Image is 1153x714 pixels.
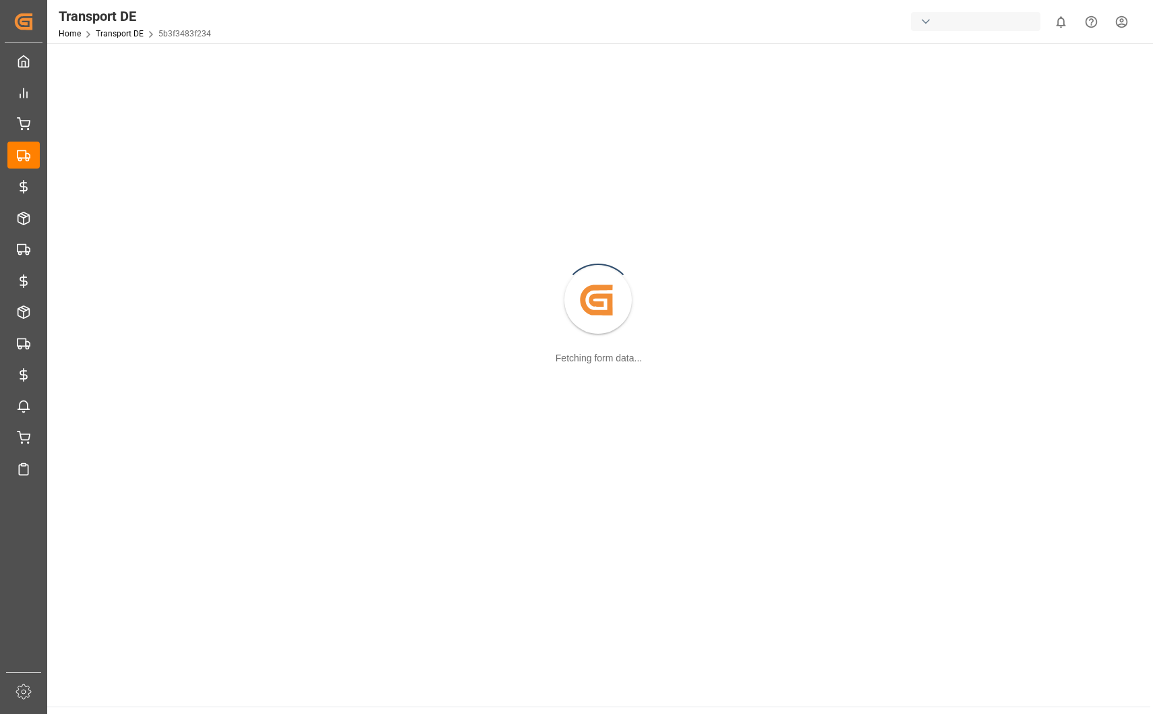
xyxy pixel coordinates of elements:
[1046,7,1076,37] button: show 0 new notifications
[59,6,211,26] div: Transport DE
[96,29,144,38] a: Transport DE
[556,351,642,365] div: Fetching form data...
[59,29,81,38] a: Home
[1076,7,1106,37] button: Help Center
